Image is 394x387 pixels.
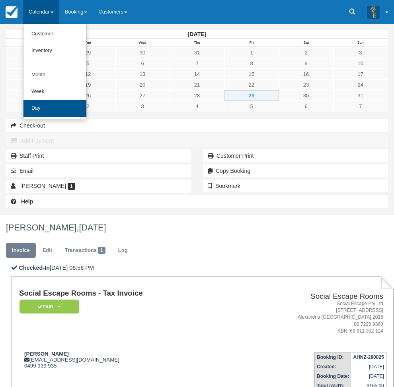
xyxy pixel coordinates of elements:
[19,351,230,369] div: [EMAIL_ADDRESS][DOMAIN_NAME] 0499 939 935
[315,352,351,362] th: Booking ID:
[115,39,170,47] th: Wed
[6,164,191,177] button: Email
[334,39,388,47] th: Sun
[334,47,388,58] a: 3
[115,101,170,112] a: 3
[59,243,111,258] a: Transactions1
[315,372,351,381] th: Booking Date:
[61,101,115,112] a: 2
[23,24,87,119] ul: Calendar
[233,292,383,301] h2: Social Escape Rooms
[115,79,170,90] a: 20
[23,67,86,83] a: Month
[170,47,224,58] a: 31
[224,47,279,58] a: 1
[170,101,224,112] a: 4
[6,79,61,90] a: 18
[6,6,18,18] img: checkfront-main-nav-mini-logo.png
[23,100,86,117] a: Day
[224,90,279,101] a: 29
[334,101,388,112] a: 7
[187,31,206,37] strong: [DATE]
[115,90,170,101] a: 27
[61,79,115,90] a: 19
[224,69,279,79] a: 15
[6,69,61,79] a: 11
[19,265,50,271] b: Checked-In
[353,354,384,360] strong: AHNZ-290825
[37,243,58,258] a: Edit
[98,247,105,254] span: 1
[61,90,115,101] a: 26
[6,39,61,47] th: Mon
[170,39,224,47] th: Thu
[6,180,191,192] a: [PERSON_NAME] 1
[351,372,386,381] td: [DATE]
[224,58,279,69] a: 8
[279,79,334,90] a: 23
[367,6,380,18] img: A3
[61,69,115,79] a: 12
[12,264,394,272] p: [DATE] 06:56 PM
[224,79,279,90] a: 22
[112,243,134,258] a: Log
[279,39,334,47] th: Sat
[23,83,86,100] a: Week
[24,351,69,357] strong: [PERSON_NAME]
[6,58,61,69] a: 4
[6,90,61,101] a: 25
[6,134,388,147] button: Add Payment
[224,101,279,112] a: 5
[6,223,388,232] h1: [PERSON_NAME],
[6,149,191,162] a: Staff Print
[6,47,61,58] a: 28
[115,47,170,58] a: 30
[351,362,386,372] td: [DATE]
[334,90,388,101] a: 31
[334,58,388,69] a: 10
[233,300,383,335] address: Social Escape Pty Ltd [STREET_ADDRESS] Alexandria [GEOGRAPHIC_DATA] 2015 02 7228 9363 ABN: 69 611...
[170,79,224,90] a: 21
[279,101,334,112] a: 6
[115,58,170,69] a: 6
[170,69,224,79] a: 14
[279,69,334,79] a: 16
[19,289,230,298] h1: Social Escape Rooms - Tax Invoice
[6,243,36,258] a: Invoice
[23,26,86,43] a: Customer
[203,149,388,162] a: Customer Print
[20,183,66,189] span: [PERSON_NAME]
[170,58,224,69] a: 7
[279,47,334,58] a: 2
[115,69,170,79] a: 13
[20,300,79,313] em: Paid
[79,223,106,232] span: [DATE]
[6,195,388,208] a: Help
[61,39,115,47] th: Tue
[23,43,86,59] a: Inventory
[279,90,334,101] a: 30
[334,79,388,90] a: 24
[6,101,61,112] a: 1
[21,198,33,205] b: Help
[19,299,76,314] a: Paid
[170,90,224,101] a: 28
[224,39,279,47] th: Fri
[203,164,388,177] button: Copy Booking
[68,183,75,190] span: 1
[6,119,388,132] button: Check-out
[315,362,351,372] th: Created:
[61,47,115,58] a: 29
[61,58,115,69] a: 5
[203,180,388,192] button: Bookmark
[279,58,334,69] a: 9
[334,69,388,79] a: 17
